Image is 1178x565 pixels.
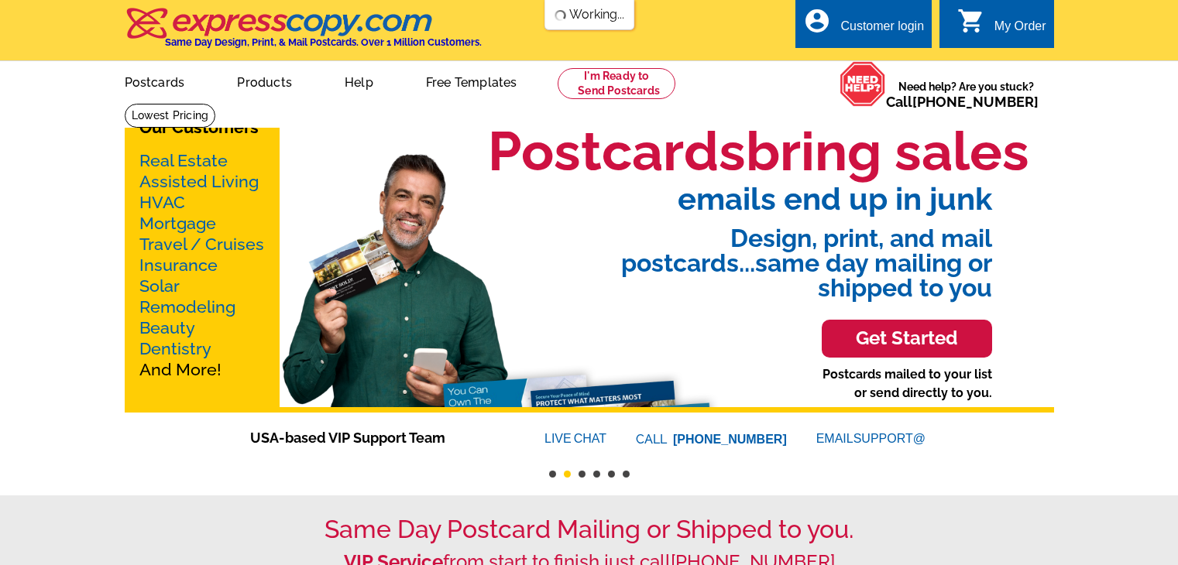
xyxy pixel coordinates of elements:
a: LIVECHAT [544,432,606,445]
img: help [840,61,886,107]
a: Help [320,63,398,99]
font: LIVE [544,430,574,448]
i: shopping_cart [957,7,985,35]
button: 5 of 6 [608,471,615,478]
button: 3 of 6 [579,471,586,478]
font: SUPPORT@ [853,430,928,448]
span: USA-based VIP Support Team [250,427,498,448]
a: account_circle Customer login [803,17,924,36]
span: Call [886,94,1039,110]
a: HVAC [139,193,185,212]
a: Same Day Design, Print, & Mail Postcards. Over 1 Million Customers. [125,19,482,48]
a: Assisted Living [139,172,259,191]
div: Customer login [840,19,924,41]
a: Mortgage [139,214,216,233]
a: Get Started [822,300,992,365]
a: Remodeling [139,297,235,317]
button: 4 of 6 [593,471,600,478]
a: EMAILSUPPORT@ [816,432,928,445]
a: Real Estate [139,151,228,170]
span: Need help? Are you stuck? [886,79,1046,110]
a: [PHONE_NUMBER] [912,94,1039,110]
h1: Same Day Postcard Mailing or Shipped to you. [125,515,1054,544]
a: Products [212,63,317,99]
h3: Get Started [841,327,973,350]
button: 1 of 6 [549,471,556,478]
a: Insurance [139,255,218,275]
p: And More! [139,150,265,380]
a: Free Templates [401,63,542,99]
a: Beauty [139,318,195,337]
a: shopping_cart My Order [957,17,1046,36]
h1: Postcards bring sales [488,118,1029,183]
font: CALL [636,430,669,449]
button: 2 of 6 [564,471,571,478]
img: loading... [554,9,566,22]
button: 6 of 6 [623,471,630,478]
a: Travel / Cruises [139,235,264,254]
div: My Order [994,19,1046,41]
a: Dentistry [139,339,211,358]
p: Postcards mailed to your list or send directly to you. [823,365,992,402]
a: [PHONE_NUMBER] [673,433,787,446]
span: Design, print, and mail postcards...same day mailing or shipped to you [451,214,992,300]
a: Solar [139,276,180,296]
i: account_circle [803,7,831,35]
a: Postcards [100,63,210,99]
h4: Same Day Design, Print, & Mail Postcards. Over 1 Million Customers. [165,36,482,48]
span: emails end up in junk [451,183,992,214]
